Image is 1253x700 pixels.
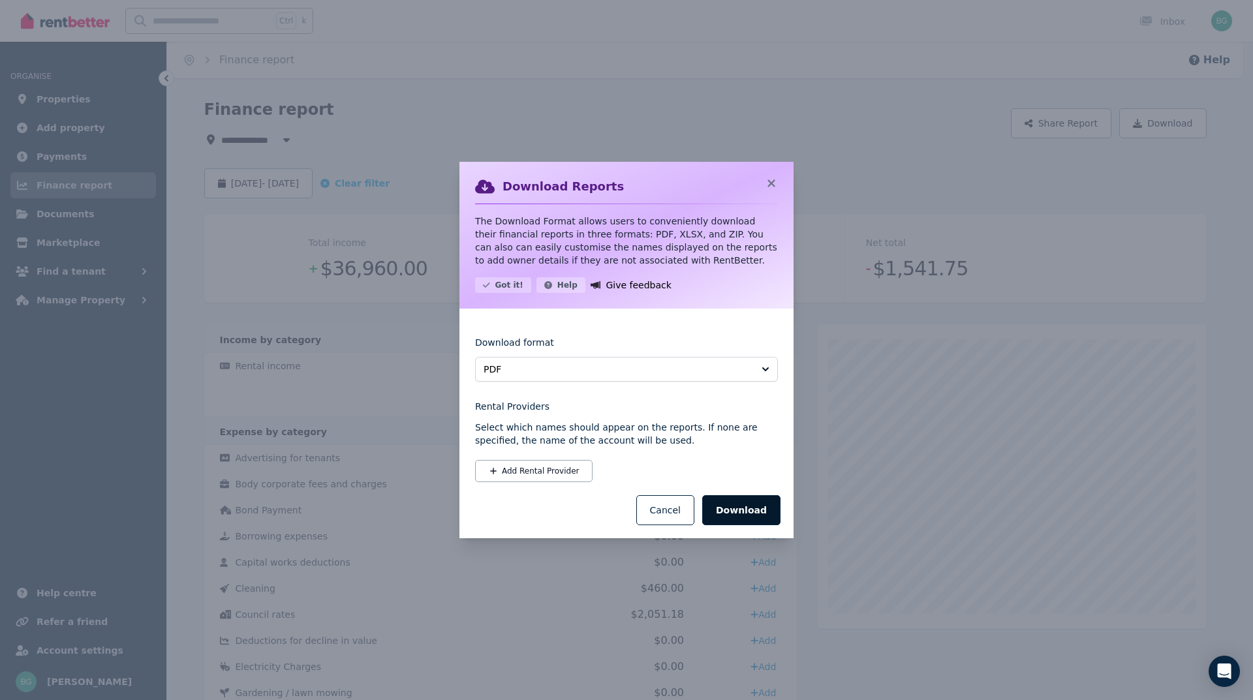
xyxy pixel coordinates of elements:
button: Cancel [636,495,694,525]
legend: Rental Providers [475,400,778,413]
button: Add Rental Provider [475,460,593,482]
p: Select which names should appear on the reports. If none are specified, the name of the account w... [475,421,778,447]
button: PDF [475,357,778,382]
h2: Download Reports [503,177,624,196]
a: Give feedback [591,277,672,293]
label: Download format [475,336,554,357]
button: Help [536,277,585,293]
p: The Download Format allows users to conveniently download their financial reports in three format... [475,215,778,267]
div: Open Intercom Messenger [1209,656,1240,687]
span: PDF [484,363,751,376]
button: Download [702,495,781,525]
button: Got it! [475,277,531,293]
